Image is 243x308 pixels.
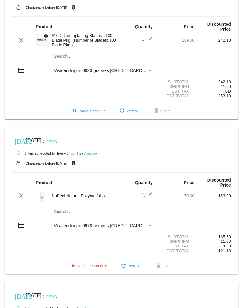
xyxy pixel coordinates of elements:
[17,37,25,44] mat-icon: clear
[118,109,139,113] span: Refresh
[17,192,25,199] mat-icon: clear
[158,244,194,248] div: Est. Tax
[158,248,194,253] div: Est. Total
[158,89,194,93] div: Est. Tax
[158,239,194,244] div: Shipping
[152,107,160,115] mat-icon: delete
[71,109,105,113] span: Pause Schedule
[158,84,194,89] div: Shipping
[152,109,171,113] span: Delete
[36,180,52,185] strong: Product
[49,193,121,198] div: NuPeel Natural Enzyme 16 oz.
[83,152,96,155] a: Change
[15,292,22,300] mat-icon: [DATE]
[54,223,158,228] span: Visa ending in 6978 (expires [CREDIT_CARD_DATA])
[120,264,140,268] span: Refresh
[43,294,57,298] small: ( )
[120,263,127,270] mat-icon: refresh
[154,263,162,270] mat-icon: delete
[207,22,231,32] strong: Discounted Price
[184,180,194,185] strong: Price
[15,137,22,145] mat-icon: [DATE]
[44,294,56,298] a: Change
[142,192,152,197] span: 1
[135,180,153,185] strong: Quantity
[36,24,52,29] strong: Product
[194,79,231,84] div: 242.10
[218,93,231,98] span: 253.10
[54,68,152,73] mat-select: Payment Method
[142,37,152,42] span: 1
[221,239,231,244] span: 11.00
[184,24,194,29] strong: Price
[26,161,67,165] small: Changeable before [DATE]
[17,66,25,74] mat-icon: credit_card
[69,264,107,268] span: Resume Schedule
[158,79,194,84] div: Subtotal
[194,193,231,198] div: 153.00
[207,178,231,188] strong: Discounted Price
[54,54,152,59] input: Search...
[118,107,126,115] mat-icon: refresh
[158,234,194,239] div: Subtotal
[135,24,153,29] strong: Quantity
[145,192,152,199] mat-icon: edit
[158,93,194,98] div: Est. Total
[223,89,231,93] span: TBD
[49,33,121,47] div: #10D Dermaplaning Blades - 100 Blade Pkg. (Number of Blades: 100 Blade Pkg.)
[36,189,48,202] img: 16-oz-Nupeel.jpg
[43,139,57,143] small: ( )
[154,264,173,268] span: Delete
[113,106,144,117] button: Refresh
[54,223,152,228] mat-select: Payment Method
[54,209,152,214] input: Search...
[70,159,77,167] mat-icon: live_help
[82,152,97,155] small: ( )
[44,139,56,143] a: Change
[66,106,110,117] button: Pause Schedule
[17,208,25,216] mat-icon: add
[36,34,48,46] img: dermaplanepro-10d-dermaplaning-blade-close-up.png
[147,106,176,117] button: Delete
[158,38,194,43] div: 269.00
[17,53,25,61] mat-icon: add
[145,37,152,44] mat-icon: edit
[194,234,231,239] div: 165.60
[115,260,145,272] button: Refresh
[149,260,178,272] button: Delete
[70,3,77,11] mat-icon: live_help
[26,6,67,9] small: Changeable before [DATE]
[17,221,25,229] mat-icon: credit_card
[194,38,231,43] div: 242.10
[221,84,231,89] span: 11.00
[15,159,22,167] mat-icon: lock_open
[218,248,231,253] span: 191.18
[54,68,158,73] span: Visa ending in 6920 (expires [CREDIT_CARD_DATA])
[71,107,78,115] mat-icon: pause
[15,150,22,157] mat-icon: autorenew
[69,263,77,270] mat-icon: play_arrow
[15,3,22,11] mat-icon: lock_open
[158,193,194,198] div: 170.00
[221,244,231,248] span: 14.58
[12,152,81,155] small: 1 item scheduled for Every 3 months
[64,260,112,272] button: Resume Schedule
